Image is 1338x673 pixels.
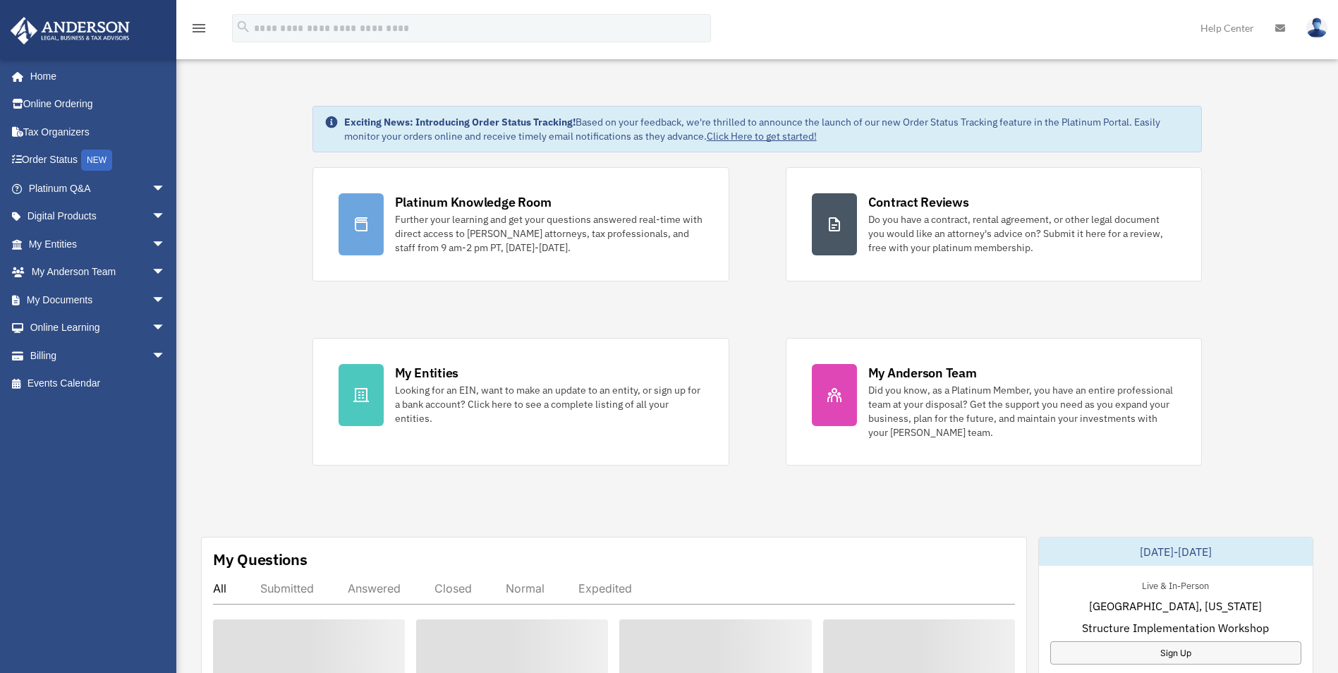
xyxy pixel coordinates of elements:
a: My Documentsarrow_drop_down [10,286,187,314]
a: Sign Up [1050,641,1301,665]
img: Anderson Advisors Platinum Portal [6,17,134,44]
div: Closed [434,581,472,595]
img: User Pic [1306,18,1327,38]
a: menu [190,25,207,37]
a: Contract Reviews Do you have a contract, rental agreement, or other legal document you would like... [786,167,1203,281]
a: Online Learningarrow_drop_down [10,314,187,342]
div: Based on your feedback, we're thrilled to announce the launch of our new Order Status Tracking fe... [344,115,1191,143]
span: arrow_drop_down [152,341,180,370]
div: Live & In-Person [1131,577,1220,592]
a: Online Ordering [10,90,187,119]
div: Platinum Knowledge Room [395,193,552,211]
a: My Entities Looking for an EIN, want to make an update to an entity, or sign up for a bank accoun... [312,338,729,466]
a: Platinum Knowledge Room Further your learning and get your questions answered real-time with dire... [312,167,729,281]
div: NEW [81,150,112,171]
div: My Anderson Team [868,364,977,382]
a: Home [10,62,180,90]
span: Structure Implementation Workshop [1082,619,1269,636]
i: menu [190,20,207,37]
span: arrow_drop_down [152,258,180,287]
span: arrow_drop_down [152,174,180,203]
a: Events Calendar [10,370,187,398]
a: Digital Productsarrow_drop_down [10,202,187,231]
a: Order StatusNEW [10,146,187,175]
div: My Questions [213,549,308,570]
div: Answered [348,581,401,595]
a: My Anderson Teamarrow_drop_down [10,258,187,286]
div: Further your learning and get your questions answered real-time with direct access to [PERSON_NAM... [395,212,703,255]
div: Normal [506,581,545,595]
a: Tax Organizers [10,118,187,146]
span: arrow_drop_down [152,286,180,315]
span: arrow_drop_down [152,314,180,343]
a: Billingarrow_drop_down [10,341,187,370]
a: My Anderson Team Did you know, as a Platinum Member, you have an entire professional team at your... [786,338,1203,466]
div: All [213,581,226,595]
a: Platinum Q&Aarrow_drop_down [10,174,187,202]
strong: Exciting News: Introducing Order Status Tracking! [344,116,576,128]
div: My Entities [395,364,458,382]
div: Do you have a contract, rental agreement, or other legal document you would like an attorney's ad... [868,212,1176,255]
div: [DATE]-[DATE] [1039,538,1313,566]
div: Looking for an EIN, want to make an update to an entity, or sign up for a bank account? Click her... [395,383,703,425]
a: Click Here to get started! [707,130,817,143]
a: My Entitiesarrow_drop_down [10,230,187,258]
span: arrow_drop_down [152,202,180,231]
span: [GEOGRAPHIC_DATA], [US_STATE] [1089,598,1262,614]
div: Contract Reviews [868,193,969,211]
span: arrow_drop_down [152,230,180,259]
div: Submitted [260,581,314,595]
div: Did you know, as a Platinum Member, you have an entire professional team at your disposal? Get th... [868,383,1176,439]
i: search [236,19,251,35]
div: Expedited [578,581,632,595]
